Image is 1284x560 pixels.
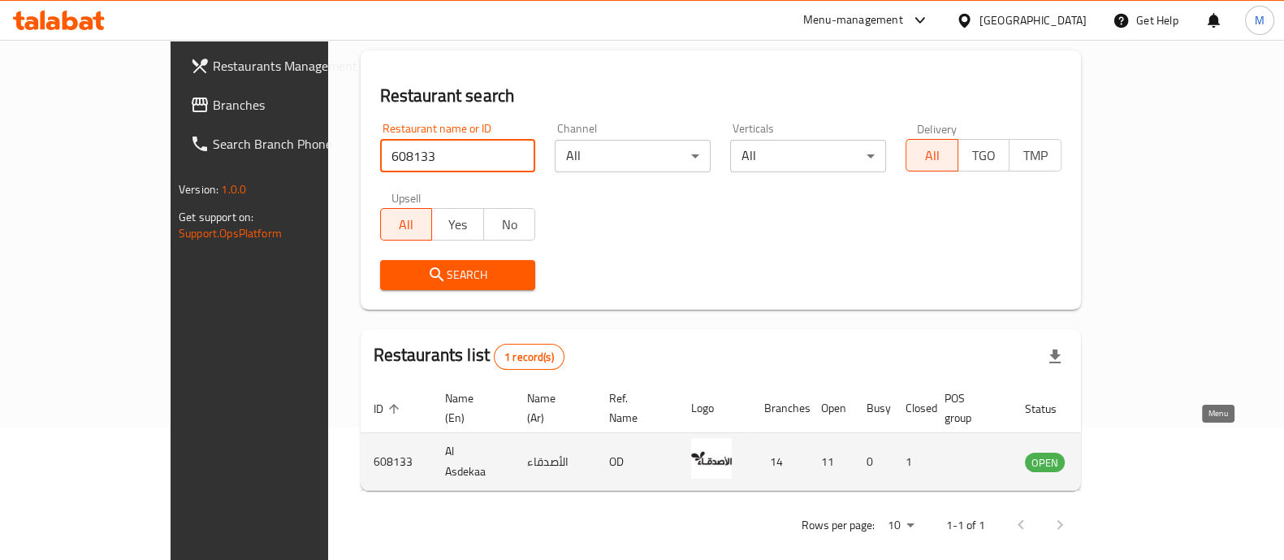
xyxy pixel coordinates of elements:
[179,179,218,200] span: Version:
[808,384,854,433] th: Open
[893,433,932,491] td: 1
[177,46,385,85] a: Restaurants Management
[1035,337,1074,376] div: Export file
[213,56,372,76] span: Restaurants Management
[979,11,1087,29] div: [GEOGRAPHIC_DATA]
[913,144,952,167] span: All
[691,438,732,479] img: Al Asdekaa
[881,514,920,538] div: Rows per page:
[1025,399,1078,419] span: Status
[808,433,854,491] td: 11
[1016,144,1055,167] span: TMP
[730,140,886,172] div: All
[495,349,564,365] span: 1 record(s)
[958,139,1010,171] button: TGO
[906,139,958,171] button: All
[491,213,530,237] span: No
[854,384,893,433] th: Busy
[1009,139,1061,171] button: TMP
[555,140,711,172] div: All
[893,384,932,433] th: Closed
[609,389,659,428] span: Ref. Name
[177,85,385,124] a: Branches
[361,384,1153,491] table: enhanced table
[179,223,282,244] a: Support.OpsPlatform
[374,399,404,419] span: ID
[391,192,422,203] label: Upsell
[179,206,253,228] span: Get support on:
[177,124,385,163] a: Search Branch Phone
[751,433,808,491] td: 14
[483,208,536,241] button: No
[213,134,372,154] span: Search Branch Phone
[432,433,514,491] td: Al Asdekaa
[678,384,751,433] th: Logo
[374,343,564,370] h2: Restaurants list
[431,208,484,241] button: Yes
[445,389,495,428] span: Name (En)
[1025,454,1065,472] span: OPEN
[802,515,875,536] p: Rows per page:
[380,208,433,241] button: All
[803,11,903,30] div: Menu-management
[387,213,426,237] span: All
[213,95,372,115] span: Branches
[361,433,432,491] td: 608133
[917,123,958,134] label: Delivery
[514,433,596,491] td: الأصدقاء
[946,515,985,536] p: 1-1 of 1
[965,144,1004,167] span: TGO
[494,344,564,370] div: Total records count
[380,140,536,172] input: Search for restaurant name or ID..
[1255,11,1265,29] span: M
[380,84,1061,108] h2: Restaurant search
[945,389,992,428] span: POS group
[527,389,577,428] span: Name (Ar)
[854,433,893,491] td: 0
[751,384,808,433] th: Branches
[221,179,246,200] span: 1.0.0
[380,260,536,290] button: Search
[596,433,678,491] td: OD
[439,213,478,237] span: Yes
[393,265,523,285] span: Search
